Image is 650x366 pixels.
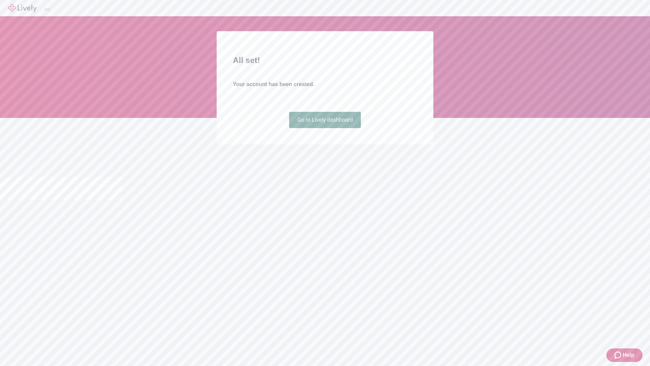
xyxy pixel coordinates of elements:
[233,80,417,88] h4: Your account has been created.
[8,4,37,12] img: Lively
[606,348,643,362] button: Zendesk support iconHelp
[45,8,50,11] button: Log out
[233,54,417,66] h2: All set!
[289,112,361,128] a: Go to Lively dashboard
[614,351,623,359] svg: Zendesk support icon
[623,351,634,359] span: Help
